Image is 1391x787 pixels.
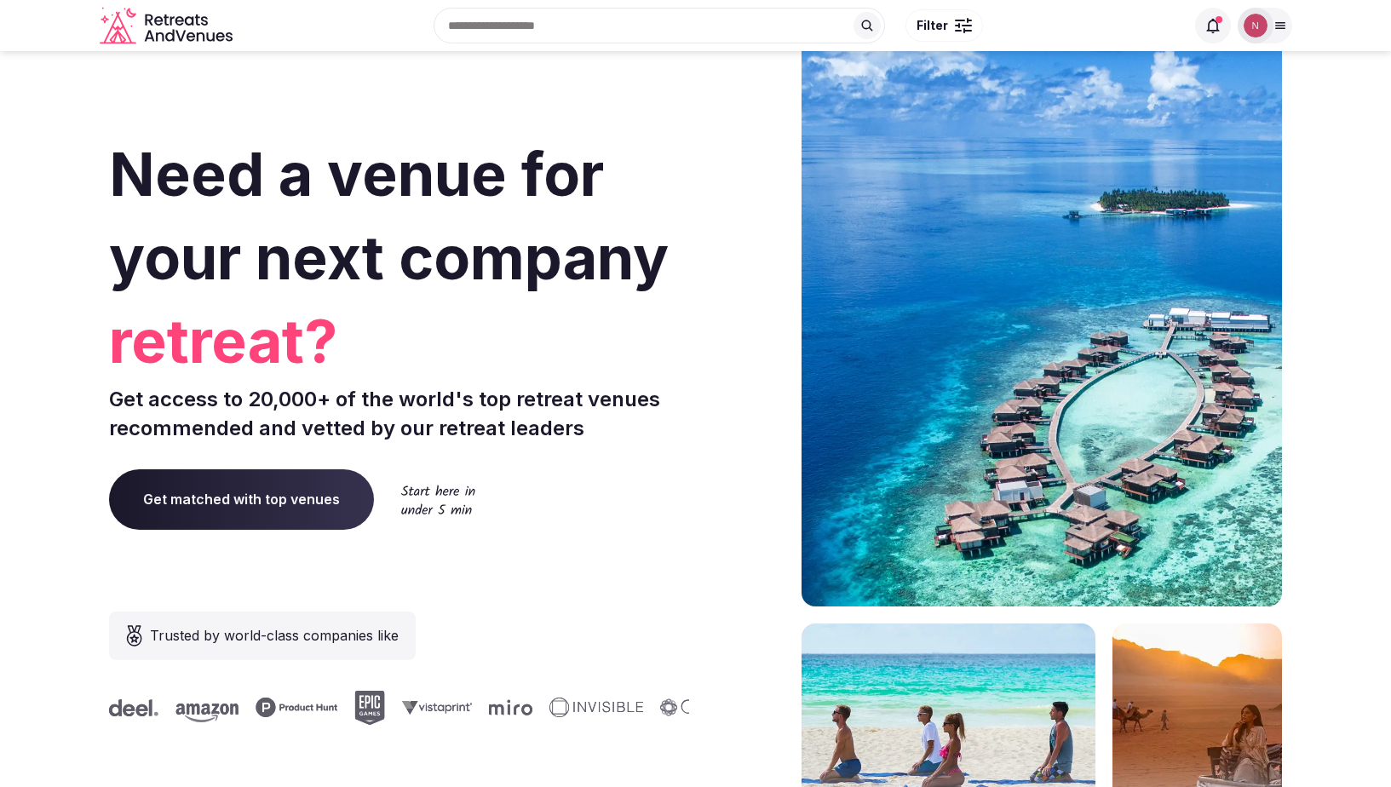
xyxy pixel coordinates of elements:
[109,385,689,442] p: Get access to 20,000+ of the world's top retreat venues recommended and vetted by our retreat lea...
[905,9,983,42] button: Filter
[402,700,472,715] svg: Vistaprint company logo
[109,300,689,383] span: retreat?
[100,7,236,45] svg: Retreats and Venues company logo
[489,699,532,715] svg: Miro company logo
[109,699,158,716] svg: Deel company logo
[109,469,374,529] a: Get matched with top venues
[354,691,385,725] svg: Epic Games company logo
[401,485,475,514] img: Start here in under 5 min
[150,625,399,646] span: Trusted by world-class companies like
[549,698,643,718] svg: Invisible company logo
[917,17,948,34] span: Filter
[1244,14,1267,37] img: Nathalia Bilotti
[100,7,236,45] a: Visit the homepage
[109,138,669,294] span: Need a venue for your next company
